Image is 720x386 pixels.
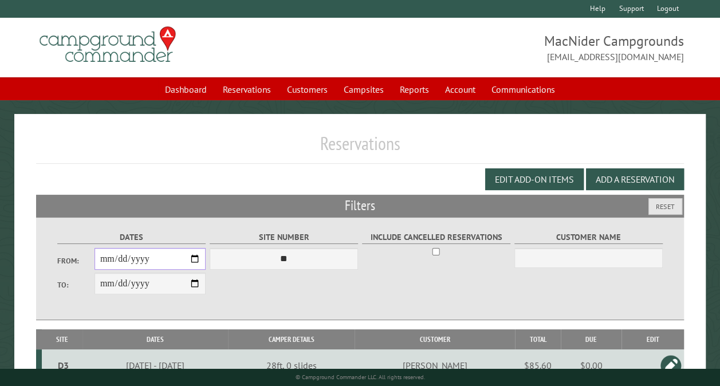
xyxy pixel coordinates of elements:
[42,329,82,349] th: Site
[515,349,561,382] td: $85.60
[648,198,682,215] button: Reset
[57,255,95,266] label: From:
[561,349,621,382] td: $0.00
[515,329,561,349] th: Total
[393,78,436,100] a: Reports
[57,279,95,290] label: To:
[296,373,425,381] small: © Campground Commander LLC. All rights reserved.
[84,360,226,371] div: [DATE] - [DATE]
[57,231,206,244] label: Dates
[337,78,391,100] a: Campsites
[355,329,515,349] th: Customer
[485,78,562,100] a: Communications
[228,349,355,382] td: 28ft, 0 slides
[228,329,355,349] th: Camper Details
[514,231,663,244] label: Customer Name
[36,22,179,67] img: Campground Commander
[46,360,81,371] div: D3
[210,231,358,244] label: Site Number
[360,31,684,64] span: MacNider Campgrounds [EMAIL_ADDRESS][DOMAIN_NAME]
[362,231,510,244] label: Include Cancelled Reservations
[82,329,228,349] th: Dates
[36,195,684,216] h2: Filters
[561,329,621,349] th: Due
[586,168,684,190] button: Add a Reservation
[621,329,684,349] th: Edit
[355,349,515,382] td: [PERSON_NAME]
[158,78,214,100] a: Dashboard
[36,132,684,164] h1: Reservations
[216,78,278,100] a: Reservations
[485,168,584,190] button: Edit Add-on Items
[280,78,335,100] a: Customers
[438,78,482,100] a: Account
